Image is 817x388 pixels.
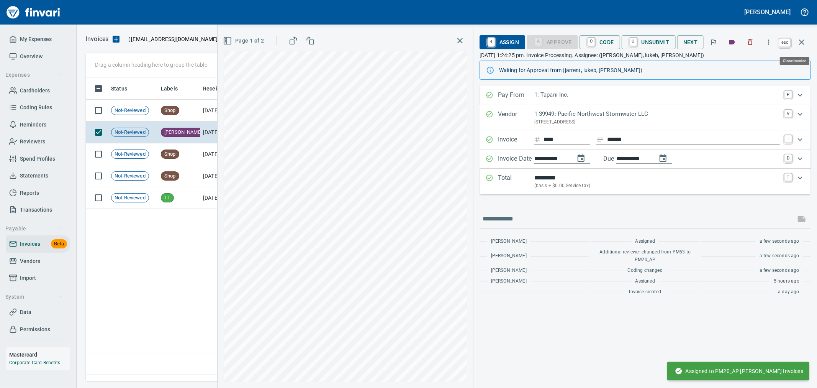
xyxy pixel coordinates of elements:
[534,135,540,144] svg: Invoice number
[161,173,179,180] span: Shop
[784,135,792,143] a: I
[5,224,63,233] span: Payable
[6,31,70,48] a: My Expenses
[594,248,696,264] span: Additional reviewer changed from PM53 to PM20_AP
[20,35,52,44] span: My Expenses
[534,182,780,190] p: (basis + $0.00 Service tax)
[20,188,39,198] span: Reports
[677,35,704,49] button: Next
[161,84,178,93] span: Labels
[6,150,70,168] a: Spend Profiles
[111,194,149,202] span: Not-Reviewed
[480,169,811,194] div: Expand
[760,34,777,51] button: More
[488,38,495,46] a: R
[778,288,799,296] span: a day ago
[784,173,792,181] a: T
[534,118,780,126] p: [STREET_ADDRESS]
[5,292,63,302] span: System
[20,307,31,317] span: Data
[745,8,791,16] h5: [PERSON_NAME]
[203,84,226,93] span: Received
[111,84,127,93] span: Status
[6,116,70,133] a: Reminders
[622,35,676,49] button: UUnsubmit
[784,154,792,162] a: D
[499,63,804,77] div: Waiting for Approval from (jarrent, lukeb, [PERSON_NAME])
[683,38,698,47] span: Next
[480,51,811,59] p: [DATE] 1:24:25 pm. Invoice Processing. Assignee: ([PERSON_NAME], lukeb, [PERSON_NAME])
[203,84,236,93] span: Received
[480,35,525,49] button: RAssign
[580,35,620,49] button: CCode
[224,36,264,46] span: Page 1 of 2
[108,35,124,44] button: Upload an Invoice
[792,210,811,228] span: This records your message into the invoice and notifies anyone mentioned
[774,278,799,285] span: 5 hours ago
[498,110,534,126] p: Vendor
[20,239,40,249] span: Invoices
[6,270,70,287] a: Import
[2,290,66,304] button: System
[596,136,604,143] svg: Invoice description
[6,133,70,150] a: Reviewers
[491,267,527,275] span: [PERSON_NAME]
[743,6,792,18] button: [PERSON_NAME]
[6,184,70,202] a: Reports
[675,367,803,375] span: Assigned to PM20_AP [PERSON_NAME] Invoices
[111,151,149,158] span: Not-Reviewed
[86,35,108,44] nav: breadcrumb
[2,68,66,82] button: Expenses
[20,52,43,61] span: Overview
[491,252,527,260] span: [PERSON_NAME]
[480,150,811,169] div: Expand
[779,38,791,47] a: esc
[6,82,70,99] a: Cardholders
[5,70,63,80] span: Expenses
[724,34,740,51] button: Labels
[6,99,70,116] a: Coding Rules
[20,273,36,283] span: Import
[111,107,149,114] span: Not-Reviewed
[534,90,780,99] p: 1: Tapani Inc.
[200,165,242,187] td: [DATE]
[20,137,45,146] span: Reviewers
[161,129,205,136] span: [PERSON_NAME]
[491,238,527,245] span: [PERSON_NAME]
[760,267,799,275] span: a few seconds ago
[95,61,207,69] p: Drag a column heading here to group the table
[491,278,527,285] span: [PERSON_NAME]
[527,38,578,44] div: Coding Required
[534,110,780,118] p: 1-39949: Pacific Northwest Stormwater LLC
[742,34,759,51] button: Discard
[635,278,655,285] span: Assigned
[498,90,534,100] p: Pay From
[200,122,242,143] td: [DATE]
[20,120,46,130] span: Reminders
[588,38,595,46] a: C
[111,84,137,93] span: Status
[200,187,242,209] td: [DATE]
[20,256,40,266] span: Vendors
[20,86,50,95] span: Cardholders
[9,360,60,365] a: Corporate Card Benefits
[760,252,799,260] span: a few seconds ago
[480,105,811,130] div: Expand
[572,149,590,168] button: change date
[5,3,62,21] img: Finvari
[20,154,55,164] span: Spend Profiles
[6,235,70,253] a: InvoicesBeta
[486,36,519,49] span: Assign
[161,194,174,202] span: TT
[6,321,70,338] a: Permissions
[20,205,52,215] span: Transactions
[6,304,70,321] a: Data
[784,90,792,98] a: P
[784,110,792,117] a: V
[6,48,70,65] a: Overview
[124,35,221,43] p: ( )
[629,288,661,296] span: Invoice created
[480,130,811,150] div: Expand
[635,238,655,245] span: Assigned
